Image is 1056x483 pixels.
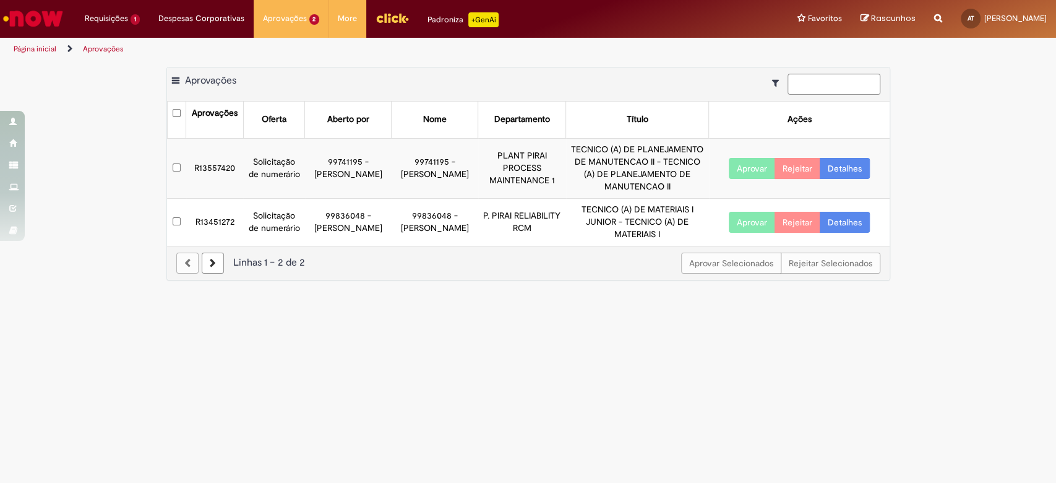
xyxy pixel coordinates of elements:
[1,6,65,31] img: ServiceNow
[984,13,1047,24] span: [PERSON_NAME]
[243,138,305,198] td: Solicitação de numerário
[327,113,369,126] div: Aberto por
[185,74,236,87] span: Aprovações
[468,12,499,27] p: +GenAi
[871,12,916,24] span: Rascunhos
[186,138,244,198] td: R13557420
[729,212,775,233] button: Aprovar
[729,158,775,179] button: Aprovar
[787,113,811,126] div: Ações
[861,13,916,25] a: Rascunhos
[338,12,357,25] span: More
[376,9,409,27] img: click_logo_yellow_360x200.png
[392,138,478,198] td: 99741195 - [PERSON_NAME]
[772,79,785,87] i: Mostrar filtros para: Suas Solicitações
[627,113,648,126] div: Título
[14,44,56,54] a: Página inicial
[305,198,392,245] td: 99836048 - [PERSON_NAME]
[192,107,238,120] div: Aprovações
[478,138,566,198] td: PLANT PIRAI PROCESS MAINTENANCE 1
[494,113,550,126] div: Departamento
[305,138,392,198] td: 99741195 - [PERSON_NAME]
[186,198,244,245] td: R13451272
[186,102,244,138] th: Aprovações
[775,158,820,179] button: Rejeitar
[820,212,870,233] a: Detalhes
[176,256,880,270] div: Linhas 1 − 2 de 2
[85,12,128,25] span: Requisições
[566,198,709,245] td: TECNICO (A) DE MATERIAIS I JUNIOR - TECNICO (A) DE MATERIAIS I
[243,198,305,245] td: Solicitação de numerário
[262,113,286,126] div: Oferta
[131,14,140,25] span: 1
[83,44,124,54] a: Aprovações
[478,198,566,245] td: P. PIRAI RELIABILITY RCM
[392,198,478,245] td: 99836048 - [PERSON_NAME]
[423,113,447,126] div: Nome
[820,158,870,179] a: Detalhes
[566,138,709,198] td: TECNICO (A) DE PLANEJAMENTO DE MANUTENCAO II - TECNICO (A) DE PLANEJAMENTO DE MANUTENCAO II
[263,12,307,25] span: Aprovações
[775,212,820,233] button: Rejeitar
[968,14,974,22] span: AT
[309,14,320,25] span: 2
[9,38,695,61] ul: Trilhas de página
[808,12,842,25] span: Favoritos
[427,12,499,27] div: Padroniza
[158,12,244,25] span: Despesas Corporativas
